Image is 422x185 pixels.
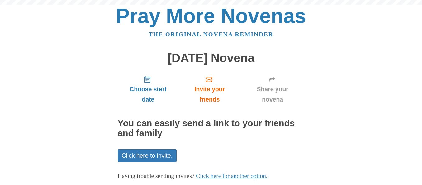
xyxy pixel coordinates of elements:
a: Click here to invite. [118,149,177,162]
a: Choose start date [118,71,179,108]
h2: You can easily send a link to your friends and family [118,119,305,138]
span: Invite your friends [185,84,234,105]
h1: [DATE] Novena [118,52,305,65]
a: Share your novena [241,71,305,108]
a: Click here for another option. [196,173,268,179]
a: Invite your friends [178,71,240,108]
span: Having trouble sending invites? [118,173,195,179]
span: Share your novena [247,84,298,105]
span: Choose start date [124,84,173,105]
a: The original novena reminder [149,31,273,38]
a: Pray More Novenas [116,4,306,27]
